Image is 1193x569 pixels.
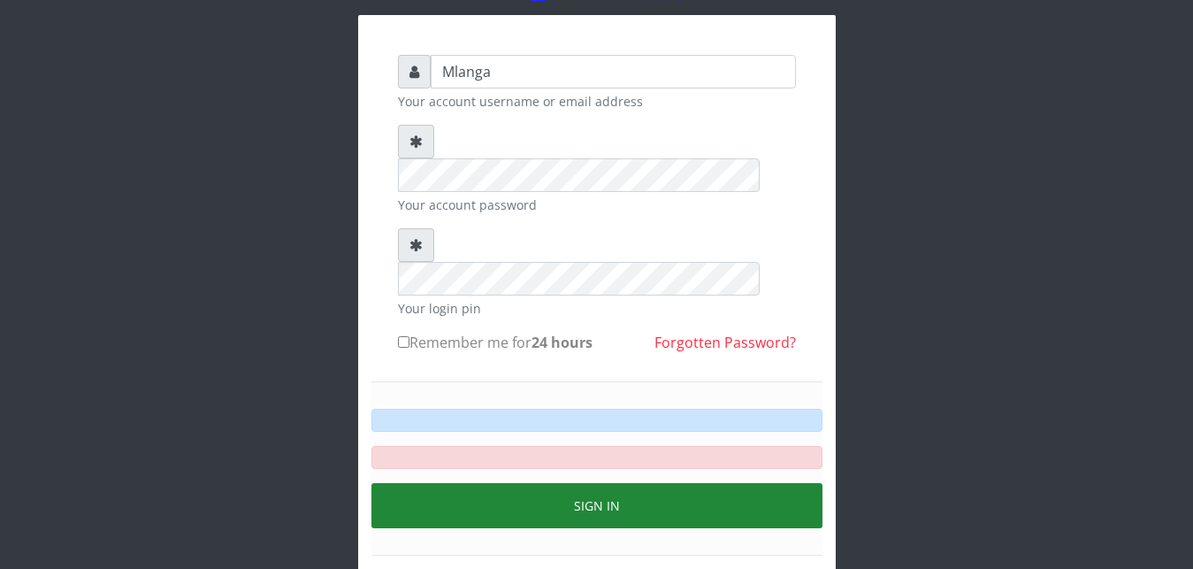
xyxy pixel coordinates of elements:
input: Remember me for24 hours [398,336,409,348]
input: Username or email address [431,55,796,88]
small: Your login pin [398,299,796,318]
small: Your account password [398,196,796,214]
a: Forgotten Password? [654,333,796,352]
small: Your account username or email address [398,92,796,111]
label: Remember me for [398,332,593,353]
button: Sign in [371,483,822,528]
b: 24 hours [531,333,593,352]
